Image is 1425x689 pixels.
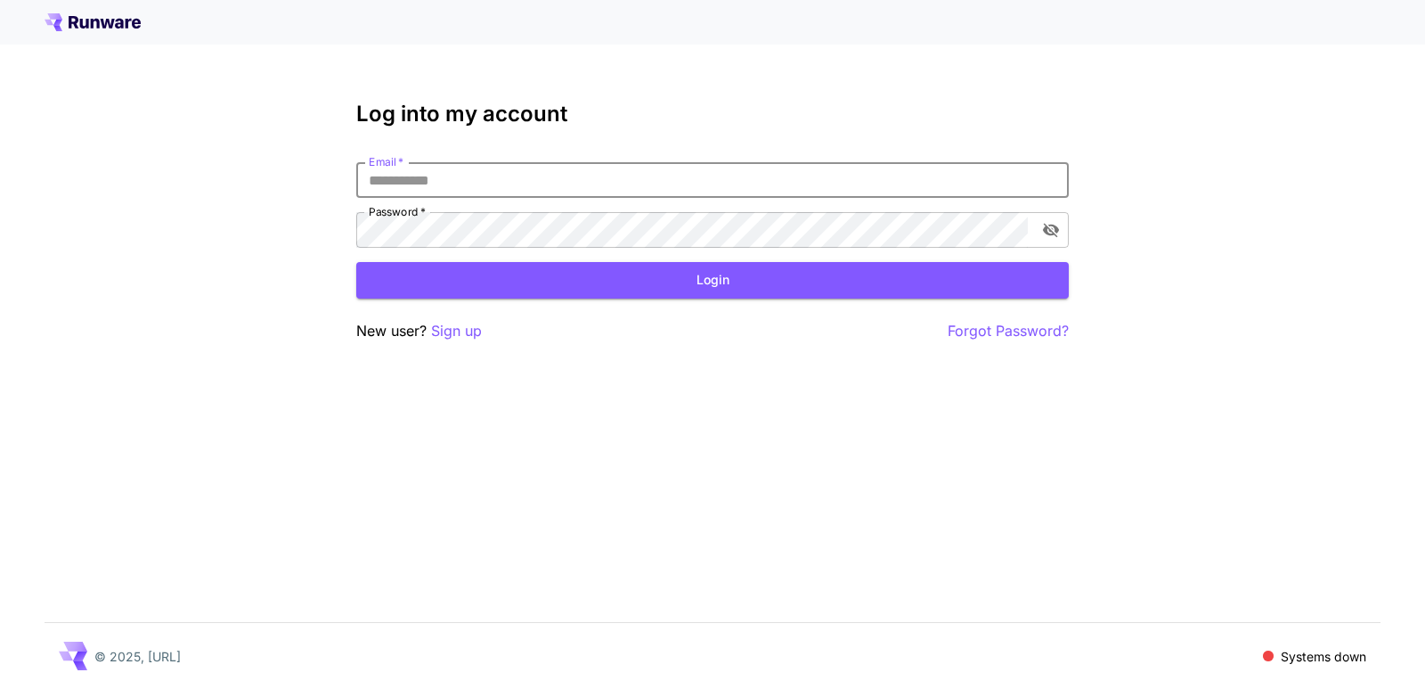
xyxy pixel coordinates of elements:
button: Login [356,262,1069,299]
p: © 2025, [URL] [94,647,181,666]
label: Email [369,154,403,169]
p: New user? [356,320,482,342]
label: Password [369,204,426,219]
button: toggle password visibility [1035,214,1067,246]
p: Systems down [1281,647,1366,666]
h3: Log into my account [356,102,1069,127]
button: Forgot Password? [948,320,1069,342]
button: Sign up [431,320,482,342]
